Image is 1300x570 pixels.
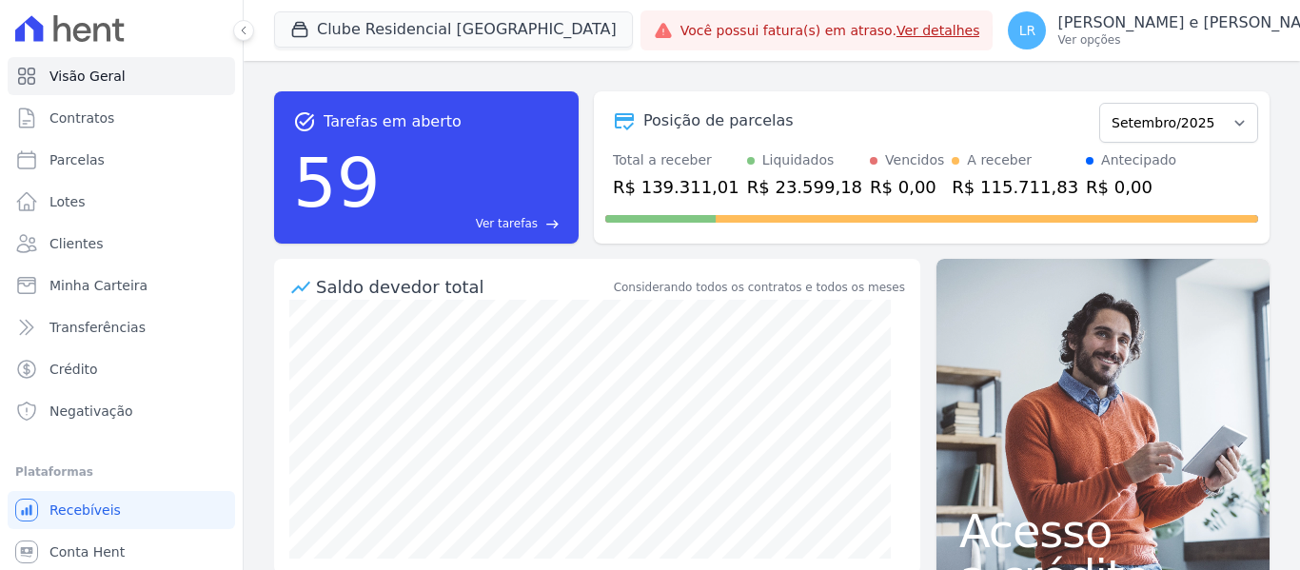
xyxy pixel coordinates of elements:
span: Minha Carteira [49,276,148,295]
div: R$ 139.311,01 [613,174,739,200]
a: Clientes [8,225,235,263]
span: Você possui fatura(s) em atraso. [680,21,980,41]
div: R$ 0,00 [1086,174,1176,200]
span: Clientes [49,234,103,253]
span: Recebíveis [49,501,121,520]
span: Crédito [49,360,98,379]
span: Visão Geral [49,67,126,86]
span: Conta Hent [49,542,125,561]
a: Ver tarefas east [388,215,560,232]
div: A receber [967,150,1032,170]
div: Considerando todos os contratos e todos os meses [614,279,905,296]
a: Negativação [8,392,235,430]
span: Acesso [959,508,1247,554]
div: Vencidos [885,150,944,170]
a: Lotes [8,183,235,221]
a: Ver detalhes [896,23,980,38]
span: Contratos [49,108,114,128]
span: Negativação [49,402,133,421]
div: R$ 23.599,18 [747,174,862,200]
div: Liquidados [762,150,835,170]
div: R$ 115.711,83 [952,174,1078,200]
span: Parcelas [49,150,105,169]
a: Visão Geral [8,57,235,95]
div: Saldo devedor total [316,274,610,300]
span: east [545,217,560,231]
a: Minha Carteira [8,266,235,305]
span: task_alt [293,110,316,133]
span: Transferências [49,318,146,337]
div: Antecipado [1101,150,1176,170]
a: Recebíveis [8,491,235,529]
div: Posição de parcelas [643,109,794,132]
div: Plataformas [15,461,227,483]
span: Ver tarefas [476,215,538,232]
a: Transferências [8,308,235,346]
a: Parcelas [8,141,235,179]
div: Total a receber [613,150,739,170]
span: LR [1019,24,1036,37]
a: Crédito [8,350,235,388]
a: Contratos [8,99,235,137]
button: Clube Residencial [GEOGRAPHIC_DATA] [274,11,633,48]
span: Tarefas em aberto [324,110,462,133]
span: Lotes [49,192,86,211]
div: R$ 0,00 [870,174,944,200]
div: 59 [293,133,381,232]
